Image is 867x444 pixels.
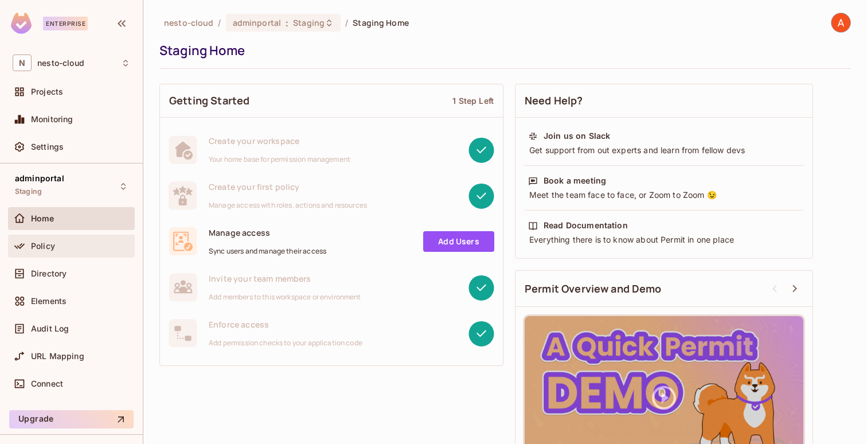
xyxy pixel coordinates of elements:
a: Add Users [423,231,494,252]
div: Enterprise [43,17,88,30]
span: Projects [31,87,63,96]
div: Get support from out experts and learn from fellow devs [528,145,800,156]
div: Book a meeting [544,175,606,186]
span: Home [31,214,54,223]
button: Upgrade [9,410,134,429]
div: Meet the team face to face, or Zoom to Zoom 😉 [528,189,800,201]
div: Join us on Slack [544,130,610,142]
span: Create your first policy [209,181,367,192]
span: Add members to this workspace or environment [209,293,361,302]
span: Invite your team members [209,273,361,284]
div: 1 Step Left [452,95,494,106]
span: Settings [31,142,64,151]
span: URL Mapping [31,352,84,361]
span: N [13,54,32,71]
span: Enforce access [209,319,362,330]
span: Sync users and manage their access [209,247,326,256]
div: Read Documentation [544,220,628,231]
li: / [218,17,221,28]
span: adminportal [15,174,64,183]
span: Add permission checks to your application code [209,338,362,348]
div: Staging Home [159,42,845,59]
span: Audit Log [31,324,69,333]
span: Staging [293,17,325,28]
span: Manage access [209,227,326,238]
span: Workspace: nesto-cloud [37,59,84,68]
span: Staging [15,187,42,196]
img: SReyMgAAAABJRU5ErkJggg== [11,13,32,34]
span: Need Help? [525,94,583,108]
span: the active workspace [164,17,213,28]
span: Connect [31,379,63,388]
span: Manage access with roles, actions and resources [209,201,367,210]
span: Monitoring [31,115,73,124]
span: adminportal [233,17,281,28]
span: Your home base for permission management [209,155,350,164]
span: Getting Started [169,94,249,108]
span: Permit Overview and Demo [525,282,662,296]
li: / [345,17,348,28]
span: Policy [31,242,55,251]
img: Adel Ati [831,13,850,32]
span: : [285,18,289,28]
span: Elements [31,297,67,306]
span: Create your workspace [209,135,350,146]
div: Everything there is to know about Permit in one place [528,234,800,246]
span: Staging Home [353,17,409,28]
span: Directory [31,269,67,278]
